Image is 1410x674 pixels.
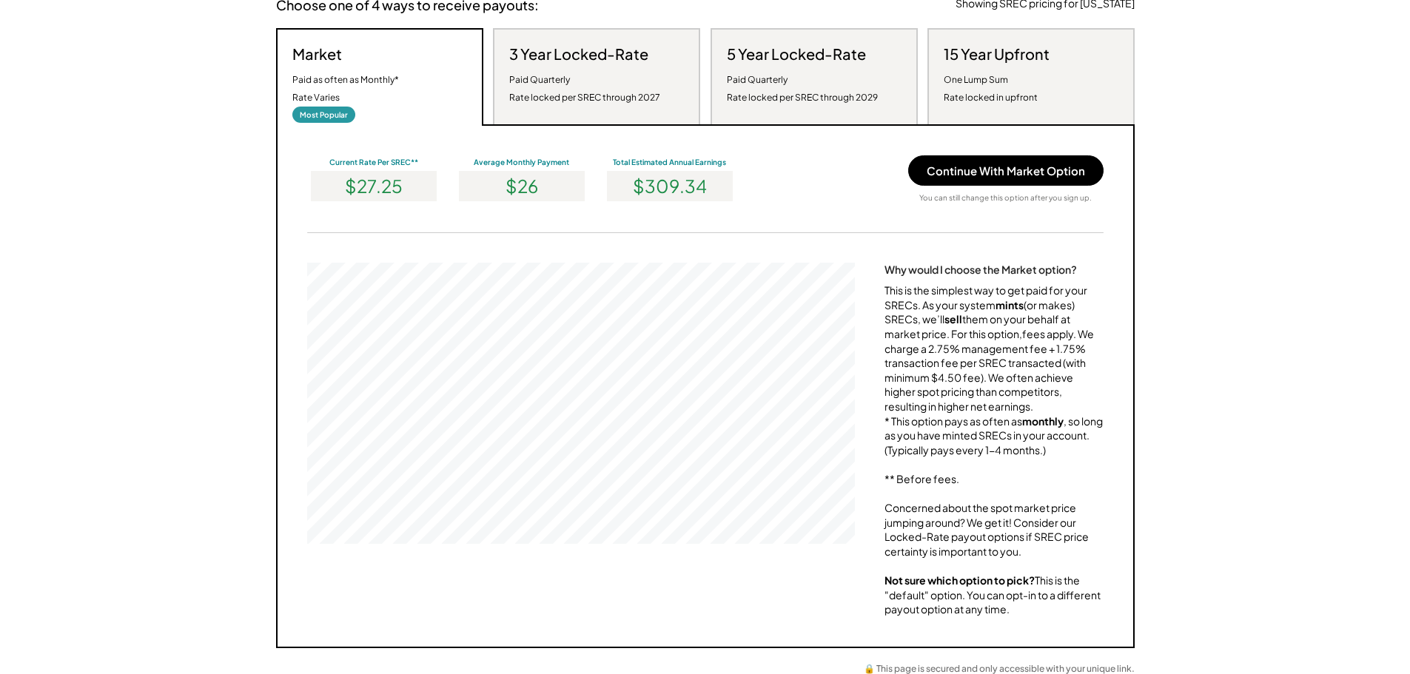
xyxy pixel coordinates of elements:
strong: sell [944,312,962,326]
div: Why would I choose the Market option? [884,263,1077,276]
div: Current Rate Per SREC** [307,157,440,167]
div: $26 [459,171,585,201]
div: Most Popular [292,107,355,123]
div: This is the simplest way to get paid for your SRECs. As your system (or makes) SRECs, we’ll them ... [884,283,1104,617]
div: One Lump Sum Rate locked in upfront [944,71,1038,107]
strong: monthly [1022,414,1064,428]
div: Average Monthly Payment [455,157,588,167]
div: Paid Quarterly Rate locked per SREC through 2029 [727,71,878,107]
div: Paid as often as Monthly* Rate Varies [292,71,399,107]
h3: 5 Year Locked-Rate [727,44,866,64]
a: fees apply [1022,327,1073,340]
strong: mints [996,298,1024,311]
div: Paid Quarterly Rate locked per SREC through 2027 [509,71,660,107]
div: $309.34 [607,171,733,201]
h3: 3 Year Locked-Rate [509,44,648,64]
div: You can still change this option after you sign up. [919,193,1092,203]
div: $27.25 [311,171,437,201]
h3: 15 Year Upfront [944,44,1050,64]
div: Total Estimated Annual Earnings [603,157,736,167]
button: Continue With Market Option [908,155,1104,186]
h3: Market [292,44,342,64]
strong: Not sure which option to pick? [884,573,1035,587]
